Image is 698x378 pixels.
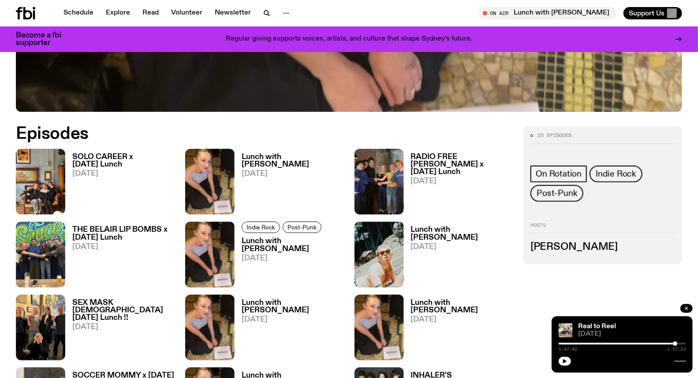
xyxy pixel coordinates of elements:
[287,224,317,231] span: Post-Punk
[235,153,344,215] a: Lunch with [PERSON_NAME][DATE]
[411,316,513,323] span: [DATE]
[101,7,135,19] a: Explore
[411,153,513,176] h3: RADIO FREE [PERSON_NAME] x [DATE] Lunch
[242,255,344,262] span: [DATE]
[411,299,513,314] h3: Lunch with [PERSON_NAME]
[578,331,686,337] span: [DATE]
[411,178,513,185] span: [DATE]
[530,166,587,182] a: On Rotation
[242,153,344,168] h3: Lunch with [PERSON_NAME]
[235,237,344,287] a: Lunch with [PERSON_NAME][DATE]
[242,237,344,252] h3: Lunch with [PERSON_NAME]
[185,222,235,287] img: SLC lunch cover
[537,189,577,198] span: Post-Punk
[536,169,582,179] span: On Rotation
[242,299,344,314] h3: Lunch with [PERSON_NAME]
[16,149,65,215] img: solo career 4 slc
[623,7,682,19] button: Support Us
[530,223,675,233] h2: Hosts
[355,295,404,360] img: SLC lunch cover
[72,299,175,322] h3: SEX MASK [DEMOGRAPHIC_DATA] [DATE] Lunch !!
[404,226,513,287] a: Lunch with [PERSON_NAME][DATE]
[185,295,235,360] img: SLC lunch cover
[16,126,456,142] h2: Episodes
[667,347,686,352] span: 1:57:23
[209,7,256,19] a: Newsletter
[537,133,571,138] span: 25 episodes
[72,243,175,251] span: [DATE]
[166,7,208,19] a: Volunteer
[530,242,675,252] h3: [PERSON_NAME]
[242,170,344,178] span: [DATE]
[559,323,573,337] img: Jasper Craig Adams holds a vintage camera to his eye, obscuring his face. He is wearing a grey ju...
[137,7,164,19] a: Read
[72,226,175,241] h3: THE BELAIR LIP BOMBS x [DATE] Lunch
[478,7,616,19] button: On AirLunch with [PERSON_NAME]
[411,243,513,251] span: [DATE]
[65,153,175,215] a: SOLO CAREER x [DATE] Lunch[DATE]
[72,323,175,331] span: [DATE]
[58,7,99,19] a: Schedule
[185,149,235,215] img: SLC lunch cover
[16,32,72,47] h3: Become a fbi supporter
[559,347,577,352] span: 1:47:42
[355,149,404,215] img: RFA 4 SLC
[242,222,280,233] a: Indie Rock
[235,299,344,360] a: Lunch with [PERSON_NAME][DATE]
[411,226,513,241] h3: Lunch with [PERSON_NAME]
[590,166,642,182] a: Indie Rock
[226,35,472,43] p: Regular giving supports voices, artists, and culture that shape Sydney’s future.
[72,153,175,168] h3: SOLO CAREER x [DATE] Lunch
[578,323,616,330] a: Real to Reel
[65,299,175,360] a: SEX MASK [DEMOGRAPHIC_DATA] [DATE] Lunch !![DATE]
[404,153,513,215] a: RADIO FREE [PERSON_NAME] x [DATE] Lunch[DATE]
[629,9,664,17] span: Support Us
[242,316,344,323] span: [DATE]
[65,226,175,287] a: THE BELAIR LIP BOMBS x [DATE] Lunch[DATE]
[596,169,636,179] span: Indie Rock
[530,185,583,202] a: Post-Punk
[404,299,513,360] a: Lunch with [PERSON_NAME][DATE]
[246,224,275,231] span: Indie Rock
[72,170,175,178] span: [DATE]
[283,222,321,233] a: Post-Punk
